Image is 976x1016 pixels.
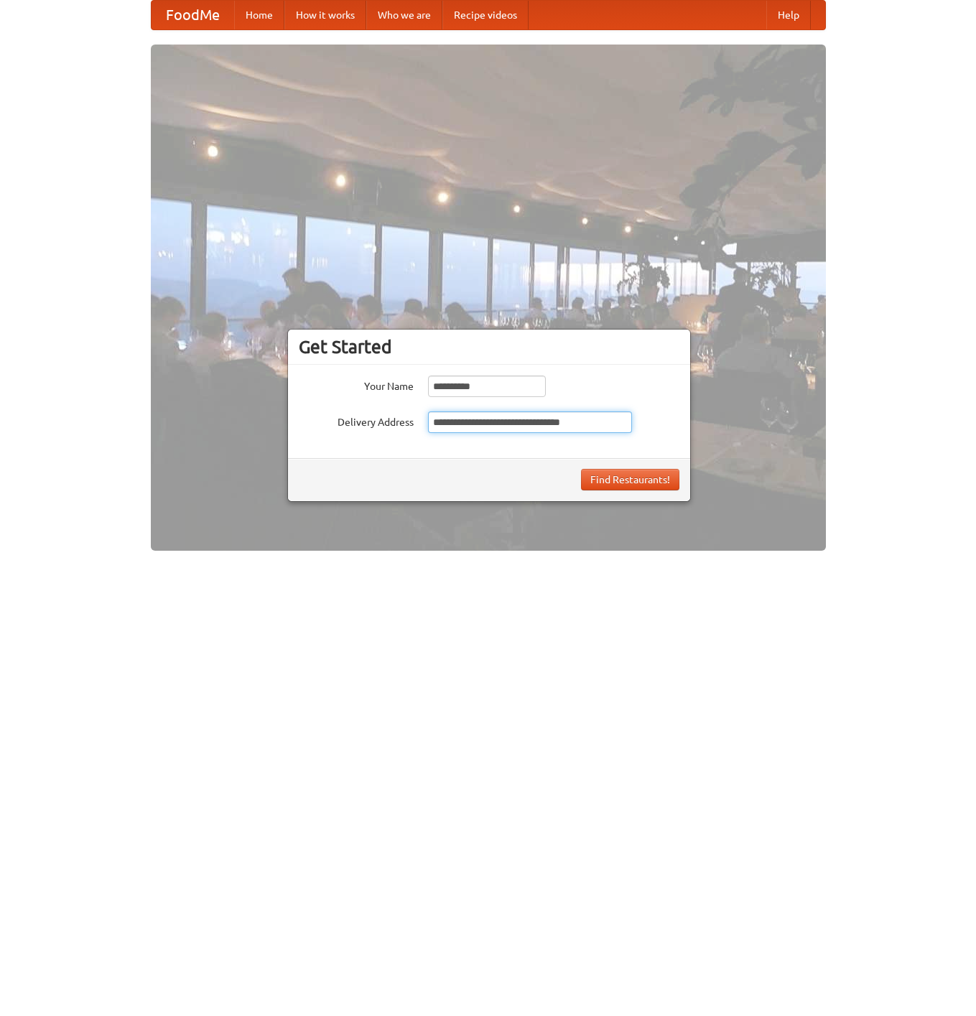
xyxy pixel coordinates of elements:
a: Recipe videos [442,1,529,29]
a: How it works [284,1,366,29]
h3: Get Started [299,336,679,358]
button: Find Restaurants! [581,469,679,490]
a: Who we are [366,1,442,29]
a: FoodMe [152,1,234,29]
a: Home [234,1,284,29]
label: Delivery Address [299,411,414,429]
label: Your Name [299,376,414,393]
a: Help [766,1,811,29]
